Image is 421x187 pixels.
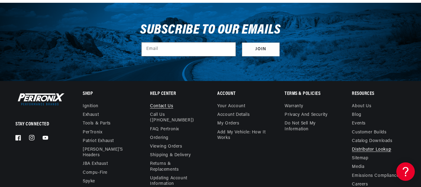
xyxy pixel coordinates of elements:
a: Returns & Replacements [150,160,199,174]
img: Pertronix [15,92,65,107]
a: Ordering [150,134,169,142]
a: Ignition [83,104,98,111]
a: Account details [217,111,250,119]
a: JBA Exhaust [83,160,108,168]
a: Events [352,119,366,128]
a: Emissions compliance [352,172,399,180]
a: Do not sell my information [285,119,338,133]
a: Privacy and Security [285,111,327,119]
a: Warranty [285,104,303,111]
a: Sitemap [352,154,368,163]
h3: Subscribe to our emails [140,24,281,36]
a: [PERSON_NAME]'s Headers [83,145,131,160]
input: Email [142,43,236,56]
p: Stay Connected [15,121,63,128]
a: FAQ Pertronix [150,125,179,134]
a: Catalog Downloads [352,137,392,145]
a: Contact us [150,104,173,111]
button: Subscribe [242,43,280,56]
a: Add My Vehicle: How It Works [217,128,271,142]
a: Spyke [83,177,95,186]
a: Media [352,163,364,171]
a: Viewing Orders [150,142,182,151]
a: Compu-Fire [83,169,107,177]
a: PerTronix [83,128,102,137]
a: Tools & Parts [83,119,111,128]
a: Your account [217,104,245,111]
a: Patriot Exhaust [83,137,114,145]
a: Exhaust [83,111,99,119]
a: Blog [352,111,361,119]
a: Shipping & Delivery [150,151,191,160]
a: About Us [352,104,371,111]
a: Distributor Lookup [352,145,391,154]
a: Call Us ([PHONE_NUMBER]) [150,111,199,125]
a: Customer Builds [352,128,386,137]
a: My orders [217,119,239,128]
